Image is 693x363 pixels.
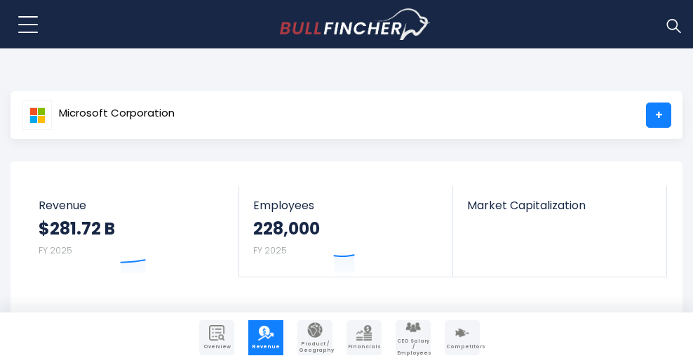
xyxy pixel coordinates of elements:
small: FY 2025 [39,244,72,256]
a: Company Product/Geography [297,320,332,355]
span: Financials [348,344,380,350]
a: Company Revenue [248,320,283,355]
span: CEO Salary / Employees [397,338,429,356]
a: Market Capitalization [453,186,666,236]
a: Company Overview [199,320,234,355]
span: Employees [253,199,438,212]
img: bullfincher logo [280,8,431,41]
span: Microsoft Corporation [59,107,175,119]
a: Company Financials [346,320,382,355]
a: Employees 228,000 FY 2025 [239,186,452,277]
a: Revenue $281.72 B FY 2025 [25,186,239,277]
a: Company Employees [396,320,431,355]
span: Revenue [39,199,225,212]
small: FY 2025 [253,244,287,256]
span: Overview [201,344,233,350]
span: Market Capitalization [467,199,652,212]
img: MSFT logo [22,100,52,130]
a: + [646,103,671,128]
a: Company Competitors [445,320,480,355]
a: Go to homepage [280,8,431,41]
strong: $281.72 B [39,218,115,239]
span: Product / Geography [299,341,331,353]
strong: 228,000 [253,218,320,239]
span: Revenue [250,344,282,350]
span: Competitors [446,344,478,350]
a: Microsoft Corporation [22,103,175,128]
